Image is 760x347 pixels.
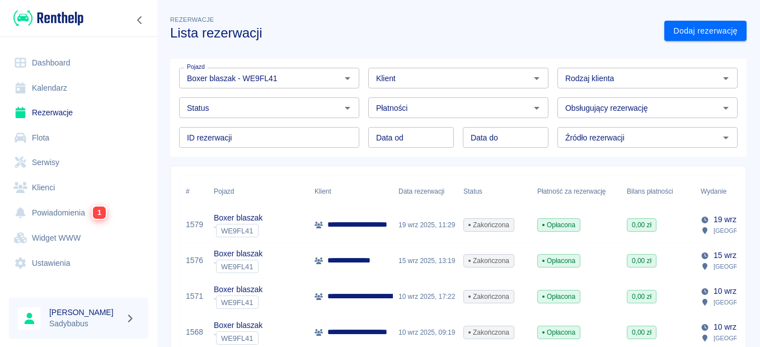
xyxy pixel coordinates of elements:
span: 0,00 zł [627,292,656,302]
h3: Lista rezerwacji [170,25,655,41]
a: Kalendarz [9,76,148,101]
p: Boxer blaszak [214,284,262,296]
a: Renthelp logo [9,9,83,27]
div: Bilans płatności [621,176,695,207]
span: Rezerwacje [170,16,214,23]
div: ` [214,224,262,237]
span: WE9FL41 [217,227,258,235]
button: Zwiń nawigację [132,13,148,27]
span: Zakończona [464,256,514,266]
p: Boxer blaszak [214,212,262,224]
div: Pojazd [214,176,234,207]
span: 0,00 zł [627,327,656,337]
div: 10 wrz 2025, 17:22 [393,279,458,315]
div: Klient [309,176,393,207]
div: Bilans płatności [627,176,673,207]
a: Widget WWW [9,226,148,251]
h6: [PERSON_NAME] [49,307,121,318]
a: 1576 [186,255,203,266]
label: Pojazd [187,63,205,71]
span: 0,00 zł [627,256,656,266]
a: Flota [9,125,148,151]
p: Boxer blaszak [214,248,262,260]
a: 1579 [186,219,203,231]
span: Opłacona [538,256,580,266]
div: Płatność za rezerwację [532,176,621,207]
span: Zakończona [464,220,514,230]
button: Otwórz [718,71,734,86]
span: Zakończona [464,327,514,337]
button: Otwórz [340,71,355,86]
input: DD.MM.YYYY [463,127,548,148]
div: Status [463,176,482,207]
button: Otwórz [529,71,545,86]
div: Data rezerwacji [398,176,444,207]
div: # [186,176,190,207]
div: ` [214,296,262,309]
span: Zakończona [464,292,514,302]
button: Otwórz [718,100,734,116]
div: Płatność za rezerwację [537,176,606,207]
p: Sadybabus [49,318,121,330]
div: Status [458,176,532,207]
button: Otwórz [529,100,545,116]
a: Rezerwacje [9,100,148,125]
div: Wydanie [701,176,726,207]
button: Otwórz [340,100,355,116]
span: 1 [93,207,106,219]
input: DD.MM.YYYY [368,127,454,148]
div: Pojazd [208,176,309,207]
a: Dashboard [9,50,148,76]
span: Opłacona [538,292,580,302]
span: Opłacona [538,220,580,230]
span: Opłacona [538,327,580,337]
span: 0,00 zł [627,220,656,230]
span: WE9FL41 [217,262,258,271]
a: Powiadomienia1 [9,200,148,226]
a: Dodaj rezerwację [664,21,747,41]
div: # [180,176,208,207]
span: WE9FL41 [217,298,258,307]
div: ` [214,331,262,345]
div: Data rezerwacji [393,176,458,207]
div: 19 wrz 2025, 11:29 [393,207,458,243]
div: ` [214,260,262,273]
img: Renthelp logo [13,9,83,27]
p: Boxer blaszak [214,320,262,331]
div: Klient [315,176,331,207]
a: Klienci [9,175,148,200]
a: Serwisy [9,150,148,175]
span: WE9FL41 [217,334,258,343]
a: Ustawienia [9,251,148,276]
div: 15 wrz 2025, 13:19 [393,243,458,279]
a: 1568 [186,326,203,338]
button: Otwórz [718,130,734,146]
a: 1571 [186,290,203,302]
